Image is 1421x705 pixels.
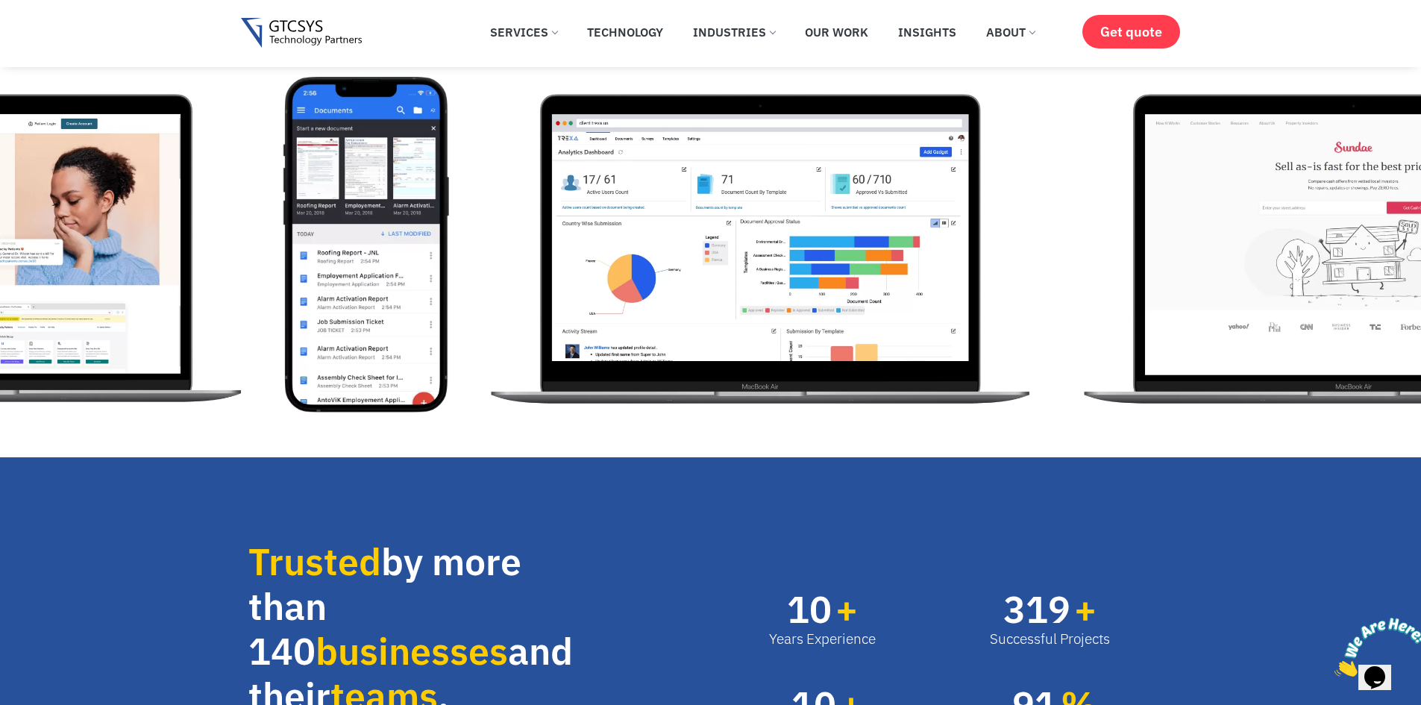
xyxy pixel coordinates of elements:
[248,537,381,586] span: Trusted
[769,628,876,650] div: Years Experience
[6,6,98,65] img: Chat attention grabber
[576,16,674,48] a: Technology
[479,16,568,48] a: Services
[787,591,832,628] span: 10
[990,628,1110,650] div: Successful Projects
[975,16,1046,48] a: About
[241,18,363,48] img: Gtcsys logo
[794,16,879,48] a: Our Work
[1003,591,1070,628] span: 319
[682,16,786,48] a: Industries
[283,77,478,413] div: 2 / 12
[887,16,967,48] a: Insights
[835,591,876,628] span: +
[316,627,508,675] span: businesses
[283,77,448,413] img: Trexa mobile app by the Best Web and Mobile App Development Company
[479,77,1043,413] img: Mac Trexa App developed by the Best Web and Mobile App Development Company
[1082,15,1180,48] a: Get quote
[479,77,1073,413] div: 3 / 12
[1100,24,1162,40] span: Get quote
[1074,591,1110,628] span: +
[1329,612,1421,683] iframe: chat widget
